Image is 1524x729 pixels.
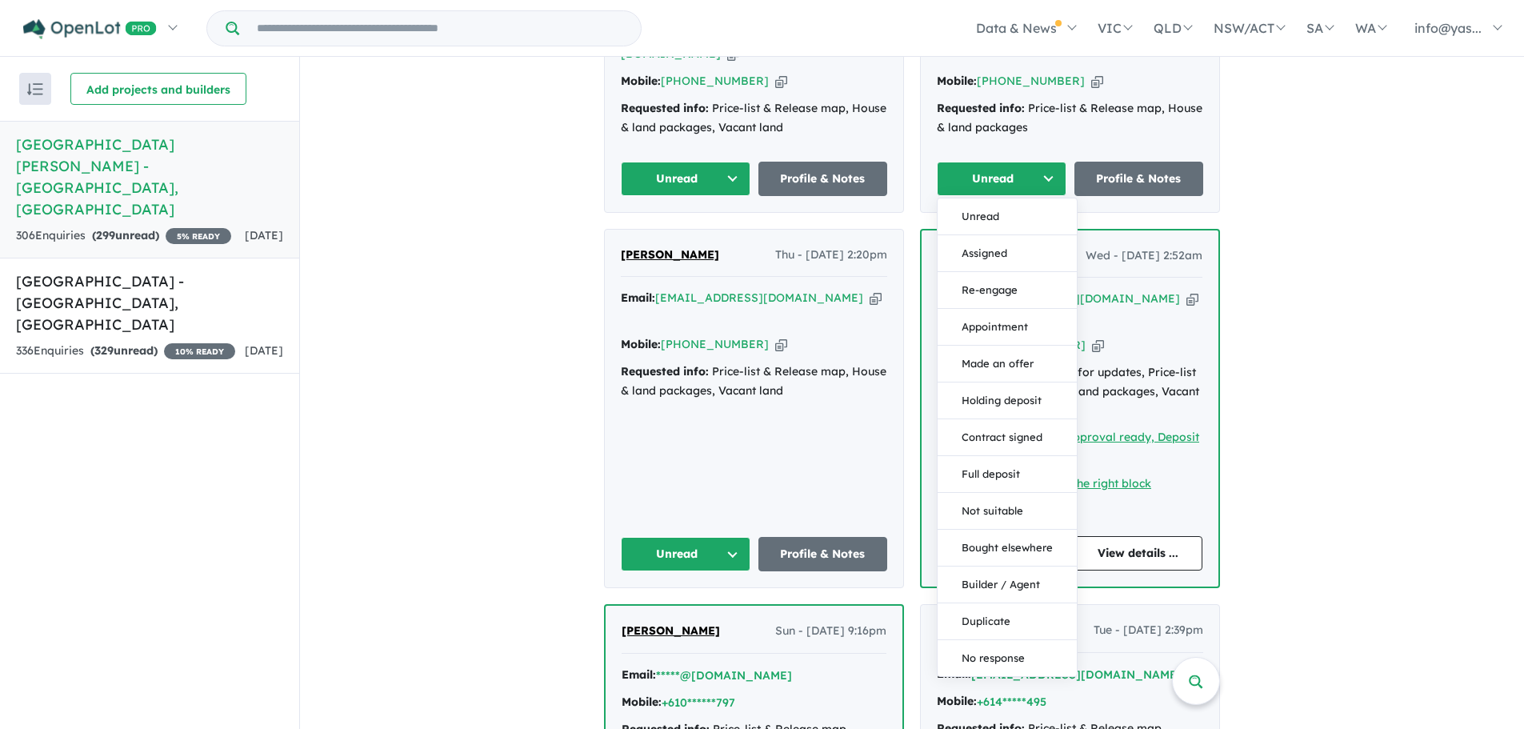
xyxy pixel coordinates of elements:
button: Contract signed [938,419,1077,456]
a: Profile & Notes [758,162,888,196]
button: Add projects and builders [70,73,246,105]
a: [PHONE_NUMBER] [661,337,769,351]
button: Copy [1091,73,1103,90]
span: [DATE] [245,228,283,242]
strong: Mobile: [622,695,662,709]
button: Holding deposit [938,383,1077,419]
div: Price-list & Release map, House & land packages [937,99,1203,138]
button: Unread [621,537,750,571]
input: Try estate name, suburb, builder or developer [242,11,638,46]
button: Copy [1186,290,1198,307]
span: 329 [94,343,114,358]
strong: ( unread) [90,343,158,358]
span: Thu - [DATE] 2:20pm [775,246,887,265]
button: Unread [621,162,750,196]
a: [PERSON_NAME] [621,246,719,265]
strong: Mobile: [621,337,661,351]
h5: [GEOGRAPHIC_DATA] - [GEOGRAPHIC_DATA] , [GEOGRAPHIC_DATA] [16,270,283,335]
button: Duplicate [938,603,1077,640]
span: Sun - [DATE] 9:16pm [775,622,886,641]
span: [DATE] [245,343,283,358]
span: 5 % READY [166,228,231,244]
strong: Email: [622,667,656,682]
button: Unread [938,198,1077,235]
button: Bought elsewhere [938,530,1077,567]
button: Builder / Agent [938,567,1077,603]
button: No response [938,640,1077,676]
div: 306 Enquir ies [16,226,231,246]
button: Full deposit [938,456,1077,493]
button: Made an offer [938,346,1077,383]
span: 299 [96,228,115,242]
button: Assigned [938,235,1077,272]
button: Re-engage [938,272,1077,309]
a: [PHONE_NUMBER] [977,74,1085,88]
h5: [GEOGRAPHIC_DATA][PERSON_NAME] - [GEOGRAPHIC_DATA] , [GEOGRAPHIC_DATA] [16,134,283,220]
a: [PERSON_NAME] [622,622,720,641]
button: Unread [937,162,1066,196]
button: Not suitable [938,493,1077,530]
div: Price-list & Release map, House & land packages, Vacant land [621,99,887,138]
div: Price-list & Release map, House & land packages, Vacant land [621,362,887,401]
a: View details ... [1074,536,1203,571]
span: info@yas... [1414,20,1482,36]
strong: Mobile: [937,74,977,88]
strong: Requested info: [621,364,709,379]
img: Openlot PRO Logo White [23,19,157,39]
strong: Requested info: [937,101,1025,115]
button: Copy [775,73,787,90]
span: 10 % READY [164,343,235,359]
strong: Mobile: [621,74,661,88]
strong: ( unread) [92,228,159,242]
div: 336 Enquir ies [16,342,235,361]
a: [PHONE_NUMBER] [661,74,769,88]
span: [PERSON_NAME] [622,623,720,638]
button: Copy [1092,337,1104,354]
button: Appointment [938,309,1077,346]
span: Wed - [DATE] 2:52am [1086,246,1202,266]
a: Profile & Notes [1074,162,1204,196]
strong: Email: [621,290,655,305]
strong: Mobile: [937,694,977,708]
a: Profile & Notes [758,537,888,571]
button: Copy [775,336,787,353]
img: sort.svg [27,83,43,95]
div: Unread [937,198,1078,677]
span: Tue - [DATE] 2:39pm [1094,621,1203,640]
strong: Requested info: [621,101,709,115]
button: Copy [870,290,882,306]
span: [PERSON_NAME] [621,247,719,262]
a: [EMAIL_ADDRESS][DOMAIN_NAME] [655,290,863,305]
